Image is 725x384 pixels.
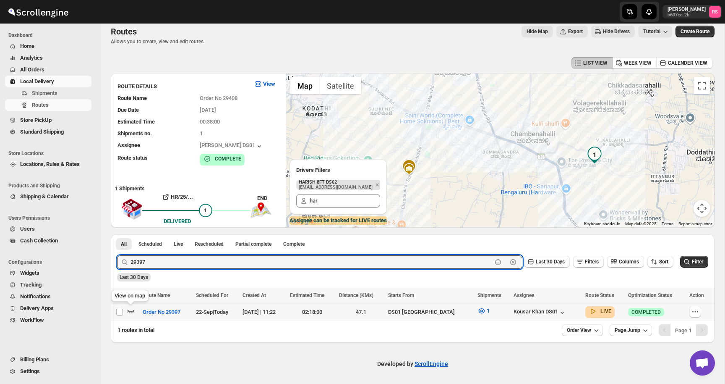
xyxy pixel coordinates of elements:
span: Cash Collection [20,237,58,244]
span: Notifications [20,293,51,300]
span: Shipments [477,292,501,298]
span: [DATE] [200,107,216,113]
span: Hide Drivers [603,28,630,35]
button: Users [5,223,91,235]
div: DELIVERED [164,217,191,226]
span: 1 routes in total [117,327,154,333]
span: Shipments [32,90,57,96]
span: Starts From [388,292,414,298]
span: Route status [117,155,148,161]
p: [EMAIL_ADDRESS][DOMAIN_NAME] [299,185,373,190]
span: Last 30 Days [120,274,148,280]
span: All [121,241,127,247]
button: Widgets [5,267,91,279]
a: Terms (opens in new tab) [662,221,673,226]
span: Order View [567,327,591,334]
span: Shipments no. [117,130,152,137]
img: shop.svg [121,193,142,226]
div: 47.1 [339,308,383,316]
button: Shipments [5,87,91,99]
span: Page [675,327,691,334]
span: Scheduled For [196,292,228,298]
span: Standard Shipping [20,129,64,135]
button: Remove [373,181,381,189]
span: Assignee [117,142,140,148]
button: Cash Collection [5,235,91,247]
button: 1 [472,304,495,318]
button: Map camera controls [694,200,710,217]
span: 22-Sep | Today [196,309,228,315]
span: Local Delivery [20,78,54,84]
button: Last 30 Days [524,256,570,268]
span: Last 30 Days [536,259,565,265]
span: Partial complete [235,241,271,247]
span: All Orders [20,66,44,73]
button: Filter [680,256,708,268]
span: Hide Map [527,28,548,35]
button: Hide Drivers [591,26,635,37]
button: Toggle fullscreen view [694,77,710,94]
button: Tracking [5,279,91,291]
button: HR/25/... [142,190,212,204]
button: All routes [116,238,132,250]
button: WEEK VIEW [612,57,657,69]
span: Billing Plans [20,356,49,363]
button: Settings [5,366,91,377]
span: 00:38:00 [200,118,220,125]
span: Users [20,226,35,232]
span: Estimated Time [290,292,324,298]
span: Order No 29408 [200,95,237,101]
div: [DATE] | 11:22 [243,308,285,316]
span: WorkFlow [20,317,44,323]
span: Page Jump [615,327,640,334]
span: Export [568,28,583,35]
button: [PERSON_NAME] DS01 [200,142,263,150]
span: Configurations [8,259,95,266]
span: Romil Seth [709,6,721,18]
span: Analytics [20,55,43,61]
button: COMPLETE [203,155,241,163]
b: COMPLETE [215,156,241,162]
div: DS01 [GEOGRAPHIC_DATA] [388,308,472,316]
span: Complete [283,241,305,247]
button: Order No 29397 [138,305,185,319]
img: ScrollEngine [7,1,70,22]
button: Sort [647,256,673,268]
b: View [263,81,275,87]
label: Assignee can be tracked for LIVE routes [289,216,387,225]
span: 1 [200,130,203,137]
h3: ROUTE DETAILS [117,82,247,91]
span: Distance (KMs) [339,292,373,298]
span: Rescheduled [195,241,224,247]
span: Tutorial [643,29,660,34]
button: Map action label [522,26,553,37]
span: Sort [659,259,668,265]
span: Products and Shipping [8,182,95,189]
span: Routes [32,102,49,108]
span: Map data ©2025 [625,221,657,226]
span: Estimated Time [117,118,155,125]
button: User menu [662,5,722,18]
span: Action [689,292,704,298]
button: Routes [5,99,91,111]
p: b607ea-2b [668,13,706,18]
button: CALENDER VIEW [656,57,712,69]
button: LIVE [589,307,611,316]
b: 1 Shipments [111,181,145,192]
a: Report a map error [678,221,712,226]
span: WEEK VIEW [624,60,652,66]
button: Tutorial [638,26,672,37]
div: 1 [586,147,603,163]
p: Allows you to create, view and edit routes. [111,38,205,45]
div: Open chat [690,350,715,376]
span: Optimization Status [628,292,672,298]
nav: Pagination [659,324,708,336]
span: Home [20,43,34,49]
input: Search Assignee [310,194,380,208]
img: Google [288,216,316,227]
button: WorkFlow [5,314,91,326]
button: Columns [607,256,644,268]
span: Filters [585,259,599,265]
span: Live [174,241,183,247]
